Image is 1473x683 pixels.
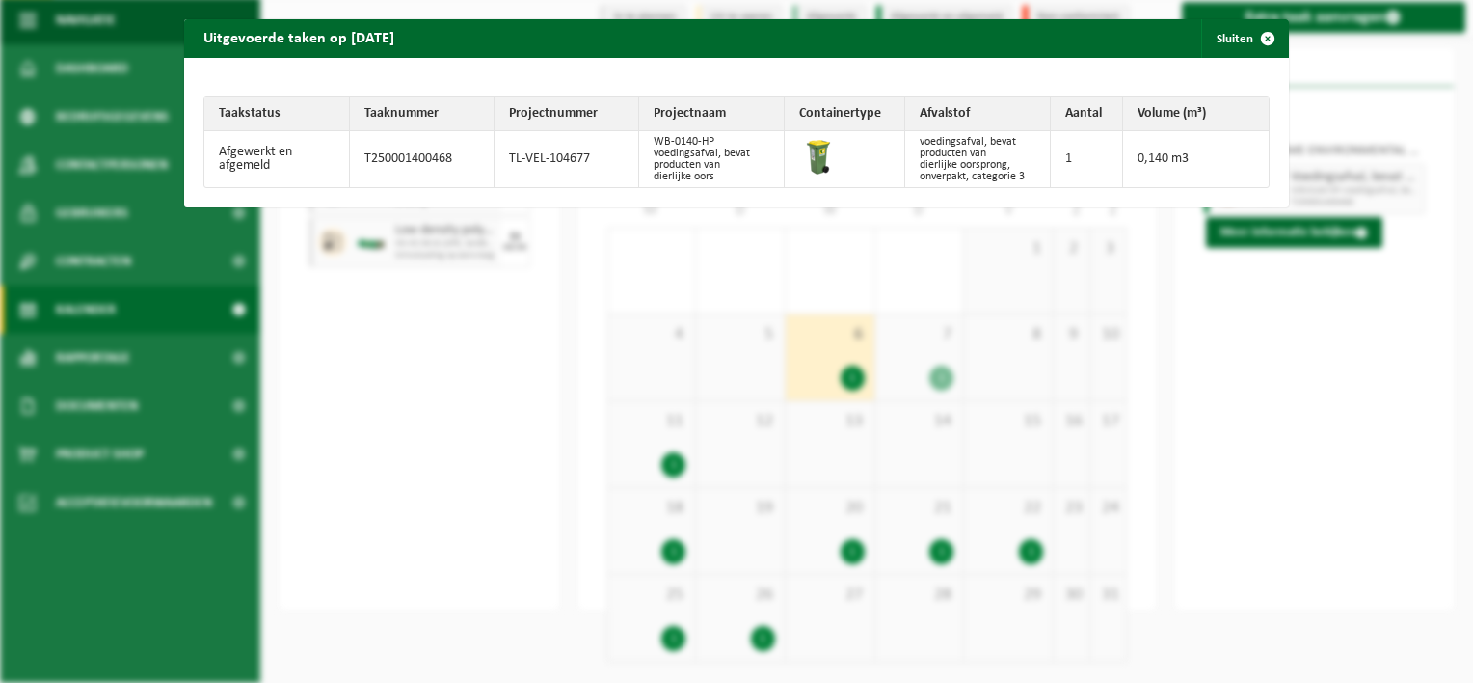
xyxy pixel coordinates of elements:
[905,131,1051,187] td: voedingsafval, bevat producten van dierlijke oorsprong, onverpakt, categorie 3
[639,97,785,131] th: Projectnaam
[495,97,639,131] th: Projectnummer
[204,97,350,131] th: Taakstatus
[495,131,639,187] td: TL-VEL-104677
[1123,131,1269,187] td: 0,140 m3
[1051,131,1123,187] td: 1
[905,97,1051,131] th: Afvalstof
[350,131,495,187] td: T250001400468
[204,131,350,187] td: Afgewerkt en afgemeld
[1123,97,1269,131] th: Volume (m³)
[184,19,414,56] h2: Uitgevoerde taken op [DATE]
[639,131,785,187] td: WB-0140-HP voedingsafval, bevat producten van dierlijke oors
[1201,19,1287,58] button: Sluiten
[799,138,838,177] img: WB-0140-HPE-GN-50
[785,97,905,131] th: Containertype
[1051,97,1123,131] th: Aantal
[350,97,495,131] th: Taaknummer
